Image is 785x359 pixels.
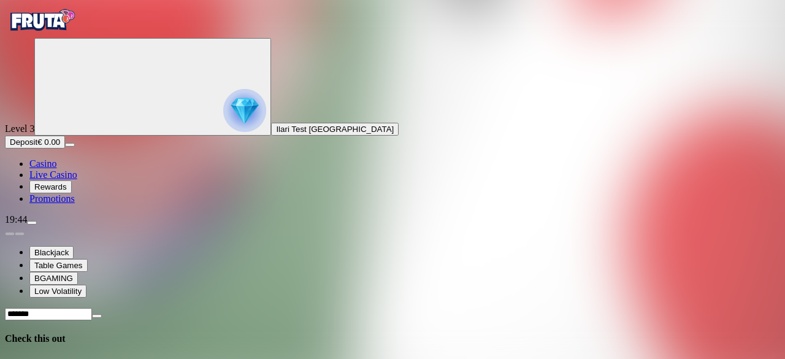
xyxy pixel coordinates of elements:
span: Table Games [34,261,83,270]
a: Fruta [5,27,78,37]
button: BGAMING [29,272,78,285]
button: Depositplus icon€ 0.00 [5,136,65,149]
button: Blackjack [29,246,74,259]
button: reward progress [34,38,271,136]
button: Ilari Test [GEOGRAPHIC_DATA] [271,123,399,136]
button: Low Volatility [29,285,86,298]
span: Blackjack [34,248,69,257]
span: Rewards [34,182,67,191]
span: 19:44 [5,214,27,225]
nav: Primary [5,5,780,204]
nav: Main menu [5,158,780,204]
h4: Check this out [5,333,780,344]
span: Deposit [10,137,37,147]
button: Table Games [29,259,88,272]
a: Live Casino [29,169,77,180]
button: clear entry [92,314,102,318]
a: Casino [29,158,56,169]
button: prev slide [5,232,15,236]
button: menu [27,221,37,225]
button: next slide [15,232,25,236]
span: BGAMING [34,274,73,283]
img: Fruta [5,5,78,36]
button: Rewards [29,180,72,193]
span: € 0.00 [37,137,60,147]
input: Search [5,308,92,320]
img: reward progress [223,89,266,132]
button: menu [65,143,75,147]
span: Low Volatility [34,287,82,296]
a: Promotions [29,193,75,204]
span: Ilari Test [GEOGRAPHIC_DATA] [276,125,394,134]
span: Level 3 [5,123,34,134]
